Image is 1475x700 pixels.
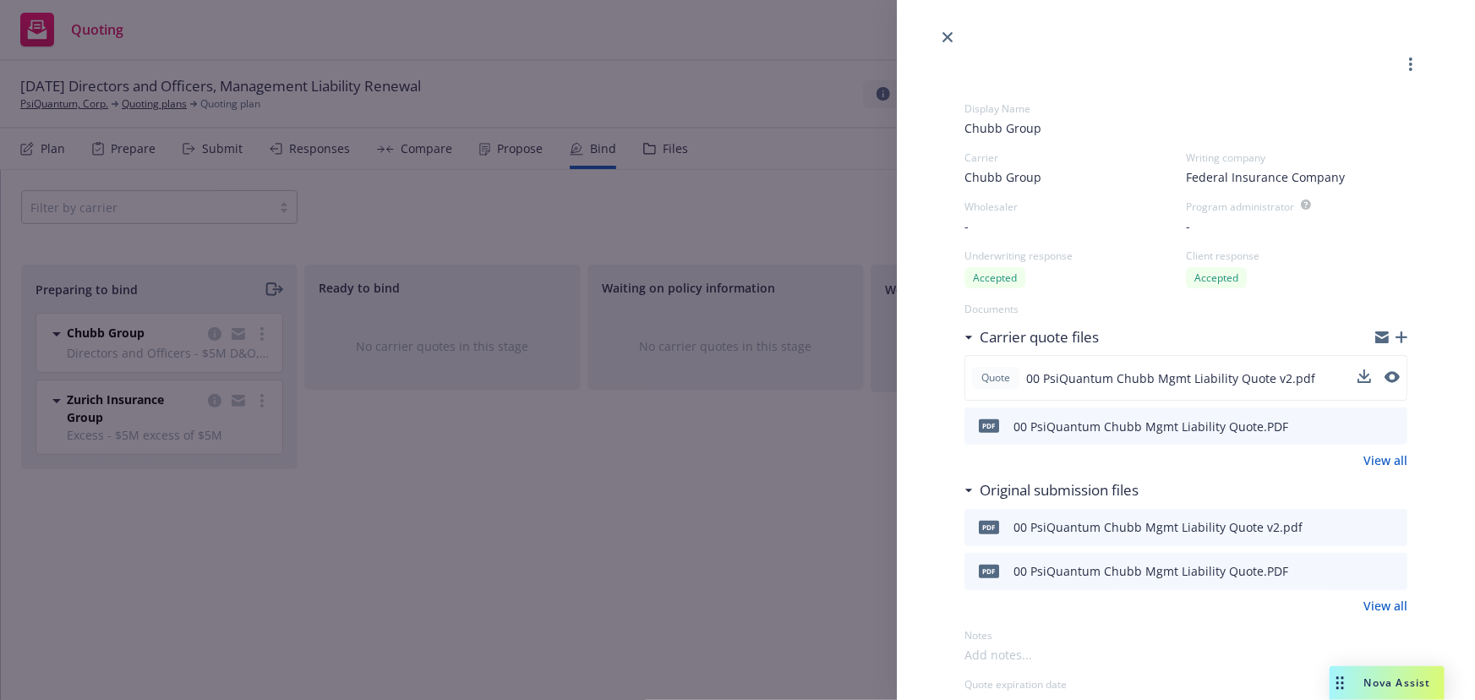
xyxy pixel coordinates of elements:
a: View all [1363,597,1407,615]
button: Nova Assist [1330,666,1445,700]
button: download file [1358,561,1372,582]
span: Federal Insurance Company [1186,168,1345,186]
h3: Carrier quote files [980,326,1099,348]
button: preview file [1385,368,1400,388]
div: 00 PsiQuantum Chubb Mgmt Liability Quote v2.pdf [1013,518,1303,536]
div: Display Name [964,101,1407,116]
button: download file [1358,517,1372,538]
div: Client response [1186,249,1407,263]
span: PDF [979,419,999,432]
span: Quote [979,370,1013,386]
button: download file [1358,416,1372,436]
div: Carrier [964,150,1186,165]
span: - [1186,217,1190,235]
span: Chubb Group [964,119,1407,137]
span: pdf [979,521,999,533]
button: preview file [1385,371,1400,383]
div: Notes [964,628,1407,643]
button: preview file [1385,561,1401,582]
div: Program administrator [1186,200,1294,214]
div: Drag to move [1330,666,1351,700]
button: download file [1358,369,1371,383]
a: View all [1363,451,1407,469]
span: PDF [979,565,999,577]
span: - [964,217,969,235]
a: close [937,27,958,47]
div: Accepted [1186,267,1247,288]
div: Documents [964,302,1407,316]
button: download file [1358,368,1371,388]
a: more [1401,54,1421,74]
button: preview file [1385,416,1401,436]
div: Wholesaler [964,200,1186,214]
span: Chubb Group [964,168,1041,186]
span: Nova Assist [1364,675,1431,690]
div: Carrier quote files [964,326,1099,348]
div: 00 PsiQuantum Chubb Mgmt Liability Quote.PDF [1013,418,1288,435]
div: Underwriting response [964,249,1186,263]
button: preview file [1385,517,1401,538]
div: 00 PsiQuantum Chubb Mgmt Liability Quote.PDF [1013,562,1288,580]
div: Accepted [964,267,1025,288]
div: Quote expiration date [964,677,1407,692]
span: 00 PsiQuantum Chubb Mgmt Liability Quote v2.pdf [1026,369,1315,387]
div: Writing company [1186,150,1407,165]
div: Original submission files [964,479,1139,501]
h3: Original submission files [980,479,1139,501]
